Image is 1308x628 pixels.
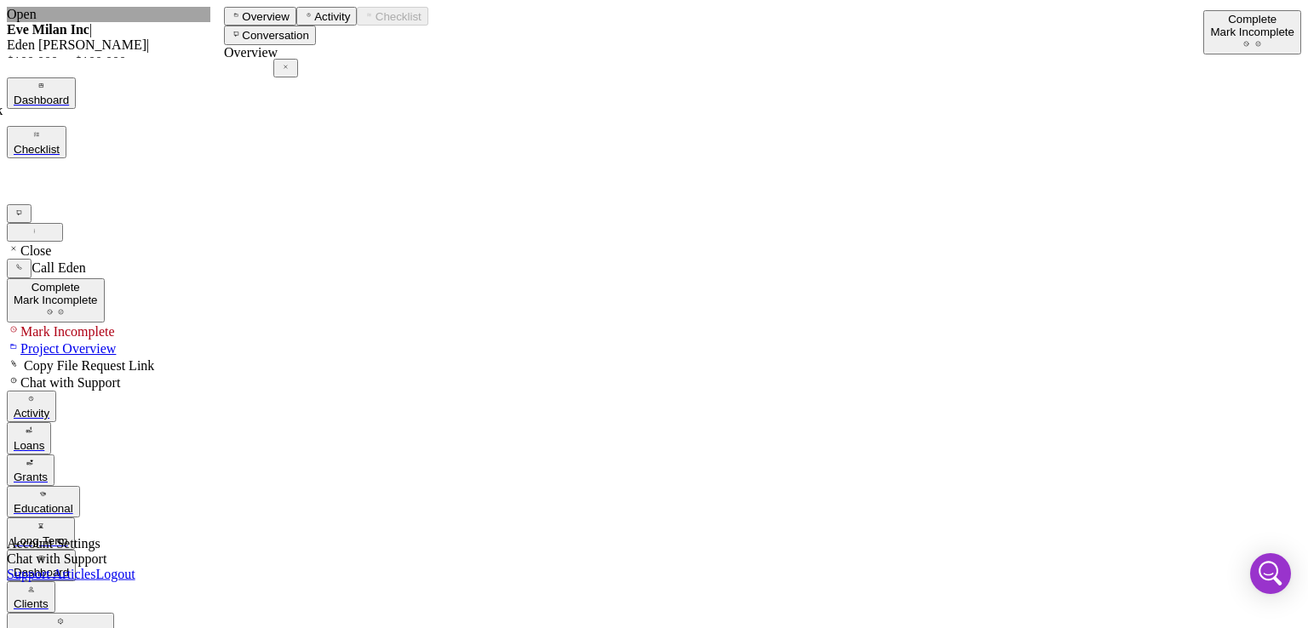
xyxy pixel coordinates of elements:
div: Chat with Support [7,551,135,567]
button: Long-Term [7,517,75,549]
button: Overview [224,7,296,26]
div: Eden [PERSON_NAME] | [7,37,224,53]
span: $100,000 [7,54,58,69]
label: Checklist [376,10,422,23]
button: Activity [7,391,56,422]
div: Mark Incomplete [7,323,1301,340]
button: Checklist [7,126,66,157]
a: Activity [7,391,1301,422]
a: Dashboard [7,550,1301,581]
a: Dashboard [7,77,1301,109]
div: Checklist [14,143,60,156]
div: Call Eden [7,259,1301,277]
button: Grants [7,454,54,486]
div: Mark Incomplete [1210,26,1294,38]
label: Conversation [242,30,309,43]
label: Overview [242,10,290,23]
a: Grants [7,454,1301,486]
a: Logout [95,567,135,581]
button: Checklist [357,7,427,26]
div: Loans [14,439,44,452]
a: Loans [7,422,1301,454]
a: Clients [7,581,1301,613]
div: Chat with Support [7,374,1301,391]
div: Mark Incomplete [14,294,98,306]
div: Complete [1210,13,1294,26]
span: $100,000 [58,54,126,69]
div: Open [7,7,210,22]
button: Activity [296,7,358,26]
div: Overview [224,45,1203,60]
div: Open Intercom Messenger [1250,553,1291,594]
a: Support Articles [7,567,95,581]
div: | [7,22,224,37]
b: Eve Milan Inc [7,22,89,37]
div: Account Settings [7,536,135,551]
button: Conversation [224,26,316,44]
div: Close [7,242,1301,259]
button: CompleteMark Incomplete [1203,10,1301,54]
div: Grants [14,471,48,483]
div: Long-Term [14,534,68,547]
button: Educational [7,486,80,517]
div: Activity [14,407,49,420]
button: Clients [7,581,55,613]
div: Dashboard [14,94,69,106]
a: Project Overview [7,341,116,356]
div: Clients [14,597,49,610]
div: Copy File Request Link [7,357,1301,374]
a: Long-Term [7,517,1301,549]
a: Educational [7,486,1301,517]
button: Dashboard [7,77,76,109]
button: Loans [7,422,51,454]
label: Activity [314,10,350,23]
a: Checklist [7,126,1301,157]
button: CompleteMark Incomplete [7,278,105,323]
div: Complete [14,281,98,294]
div: Educational [14,502,73,515]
